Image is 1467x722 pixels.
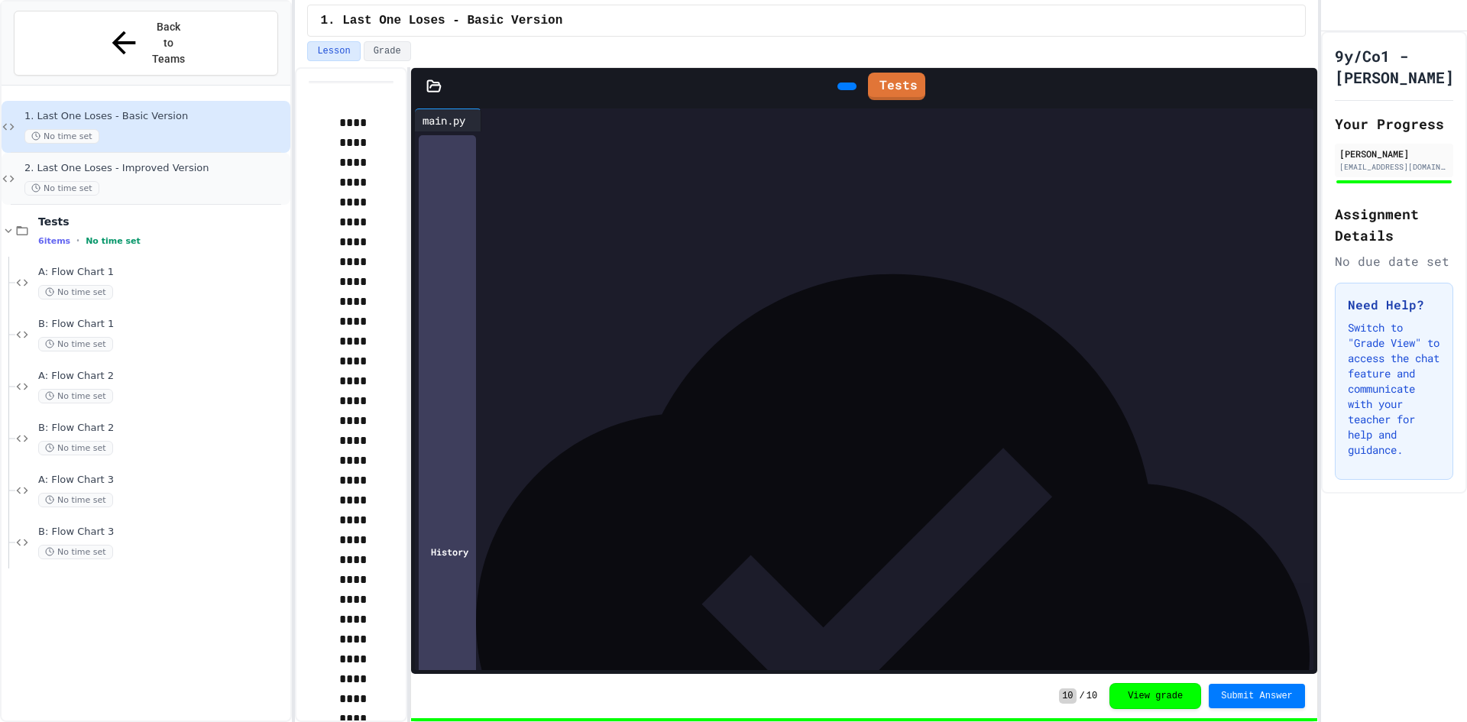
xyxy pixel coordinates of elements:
[86,236,141,246] span: No time set
[38,441,113,455] span: No time set
[364,41,411,61] button: Grade
[38,266,287,279] span: A: Flow Chart 1
[38,236,70,246] span: 6 items
[24,162,287,175] span: 2. Last One Loses - Improved Version
[1221,690,1293,702] span: Submit Answer
[1209,684,1305,708] button: Submit Answer
[868,73,925,100] a: Tests
[24,110,287,123] span: 1. Last One Loses - Basic Version
[1348,320,1440,458] p: Switch to "Grade View" to access the chat feature and communicate with your teacher for help and ...
[1080,690,1085,702] span: /
[38,318,287,331] span: B: Flow Chart 1
[1339,161,1449,173] div: [EMAIL_ADDRESS][DOMAIN_NAME]
[1086,690,1097,702] span: 10
[151,19,186,67] span: Back to Teams
[1335,45,1454,88] h1: 9y/Co1 - [PERSON_NAME]
[38,389,113,403] span: No time set
[415,108,481,131] div: main.py
[415,112,473,128] div: main.py
[1348,296,1440,314] h3: Need Help?
[38,493,113,507] span: No time set
[1059,688,1076,704] span: 10
[307,41,360,61] button: Lesson
[38,337,113,351] span: No time set
[320,11,562,30] span: 1. Last One Loses - Basic Version
[38,285,113,299] span: No time set
[1335,113,1453,134] h2: Your Progress
[38,370,287,383] span: A: Flow Chart 2
[1109,683,1201,709] button: View grade
[38,474,287,487] span: A: Flow Chart 3
[38,526,287,539] span: B: Flow Chart 3
[1335,252,1453,270] div: No due date set
[38,422,287,435] span: B: Flow Chart 2
[1339,147,1449,160] div: [PERSON_NAME]
[38,545,113,559] span: No time set
[76,235,79,247] span: •
[1335,203,1453,246] h2: Assignment Details
[38,215,287,228] span: Tests
[24,181,99,196] span: No time set
[24,129,99,144] span: No time set
[14,11,278,76] button: Back to Teams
